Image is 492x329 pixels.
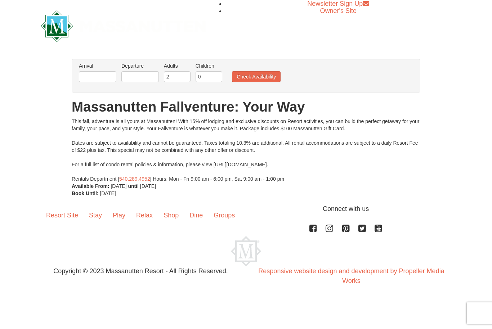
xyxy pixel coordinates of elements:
[119,176,150,182] a: 540.289.4952
[72,100,420,114] h1: Massanutten Fallventure: Your Way
[232,71,281,82] button: Check Availability
[111,183,126,189] span: [DATE]
[320,7,357,14] a: Owner's Site
[41,204,84,226] a: Resort Site
[35,266,246,276] p: Copyright © 2023 Massanutten Resort - All Rights Reserved.
[41,204,451,214] p: Connect with us
[131,204,158,226] a: Relax
[107,204,131,226] a: Play
[41,17,206,33] a: Massanutten Resort
[184,204,208,226] a: Dine
[231,236,261,266] img: Massanutten Resort Logo
[164,62,191,69] label: Adults
[79,62,116,69] label: Arrival
[158,204,184,226] a: Shop
[196,62,222,69] label: Children
[140,183,156,189] span: [DATE]
[41,10,206,42] img: Massanutten Resort Logo
[121,62,159,69] label: Departure
[258,267,444,284] a: Responsive website design and development by Propeller Media Works
[72,118,420,182] div: This fall, adventure is all yours at Massanutten! With 15% off lodging and exclusive discounts on...
[84,204,107,226] a: Stay
[128,183,139,189] strong: until
[72,183,109,189] strong: Available From:
[208,204,240,226] a: Groups
[100,190,116,196] span: [DATE]
[72,190,99,196] strong: Book Until:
